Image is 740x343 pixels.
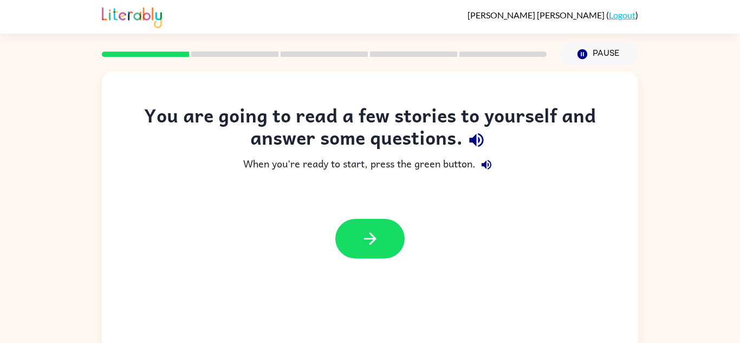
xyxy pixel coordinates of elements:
img: Literably [102,4,162,28]
span: [PERSON_NAME] [PERSON_NAME] [468,10,606,20]
button: Pause [560,42,638,67]
div: You are going to read a few stories to yourself and answer some questions. [124,104,616,154]
div: When you're ready to start, press the green button. [124,154,616,176]
div: ( ) [468,10,638,20]
a: Logout [609,10,635,20]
